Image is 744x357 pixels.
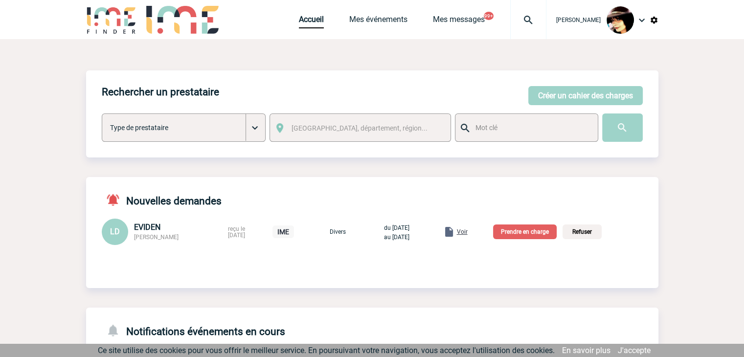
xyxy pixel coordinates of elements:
p: IME [272,225,294,238]
p: Prendre en charge [493,224,557,239]
a: Mes messages [433,15,485,28]
p: Divers [314,228,362,235]
span: reçu le [DATE] [228,225,245,239]
a: En savoir plus [562,346,610,355]
span: Ce site utilise des cookies pour vous offrir le meilleur service. En poursuivant votre navigation... [98,346,555,355]
a: J'accepte [618,346,651,355]
img: notifications-24-px-g.png [106,323,126,337]
input: Submit [602,113,643,142]
a: Mes événements [349,15,407,28]
span: [GEOGRAPHIC_DATA], département, région... [292,124,428,132]
span: [PERSON_NAME] [134,234,179,241]
span: EVIDEN [134,223,160,232]
img: notifications-active-24-px-r.png [106,193,126,207]
span: [PERSON_NAME] [556,17,601,23]
span: LD [110,227,120,236]
span: Voir [457,228,468,235]
img: folder.png [443,226,455,238]
input: Mot clé [473,121,589,134]
h4: Nouvelles demandes [102,193,222,207]
img: IME-Finder [86,6,137,34]
a: Accueil [299,15,324,28]
img: 101023-0.jpg [607,6,634,34]
span: au [DATE] [384,234,409,241]
a: Voir [420,226,470,236]
span: du [DATE] [384,224,409,231]
h4: Rechercher un prestataire [102,86,219,98]
h4: Notifications événements en cours [102,323,285,337]
button: 99+ [484,12,494,20]
p: Refuser [563,224,602,239]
